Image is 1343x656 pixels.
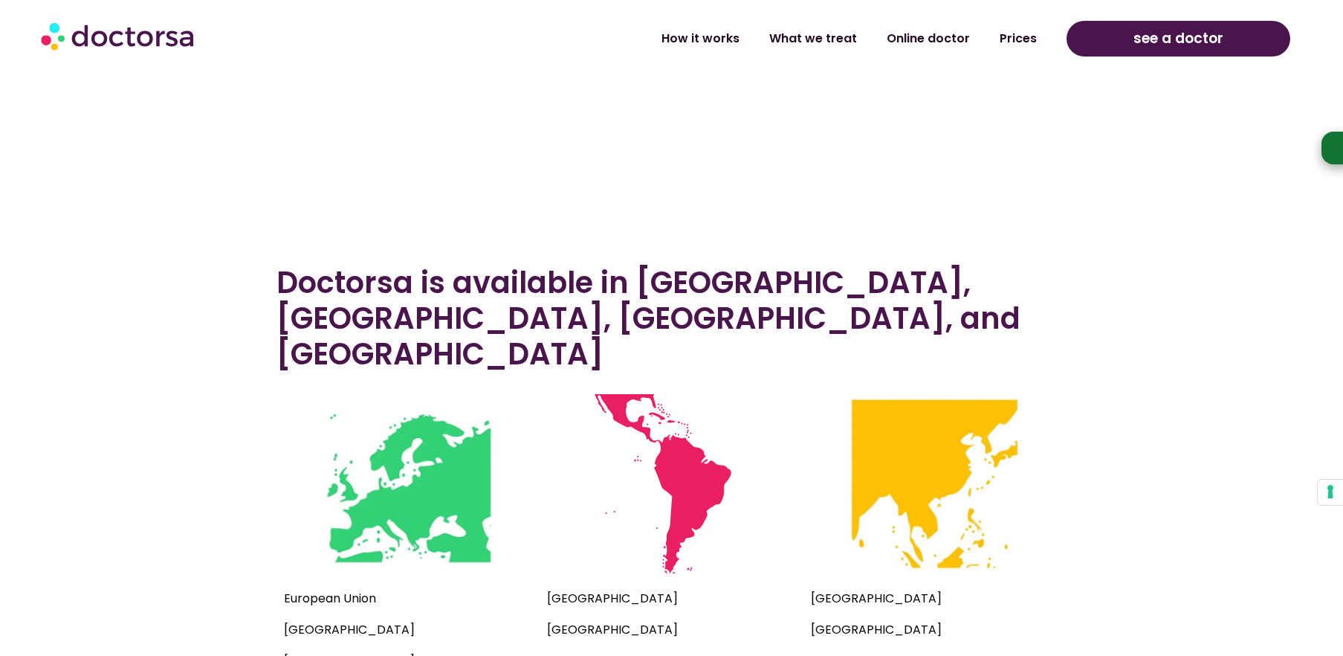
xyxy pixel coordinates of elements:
span: see a doctor [1133,27,1223,51]
h3: Doctorsa is available in [GEOGRAPHIC_DATA], [GEOGRAPHIC_DATA], [GEOGRAPHIC_DATA], and [GEOGRAPHIC... [276,265,1067,372]
a: How it works [647,22,754,56]
a: Online doctor [872,22,985,56]
a: What we treat [754,22,872,56]
iframe: Customer reviews powered by Trustpilot [166,41,300,152]
nav: Menu [349,22,1052,56]
p: [GEOGRAPHIC_DATA] [811,620,1059,640]
p: [GEOGRAPHIC_DATA] [284,620,532,640]
a: see a doctor [1067,21,1290,57]
p: [GEOGRAPHIC_DATA] [811,588,1059,609]
a: Prices [985,22,1052,56]
img: Mini map of the countries where Doctorsa is available - Europe, UK and Turkey [319,394,498,573]
button: Your consent preferences for tracking technologies [1318,480,1343,505]
p: [GEOGRAPHIC_DATA] [547,620,795,640]
img: Mini map of the countries where Doctorsa is available - Latin America [582,394,761,573]
p: European Union [284,588,532,609]
p: [GEOGRAPHIC_DATA] [547,588,795,609]
img: Mini map of the countries where Doctorsa is available - Southeast Asia [845,394,1024,573]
